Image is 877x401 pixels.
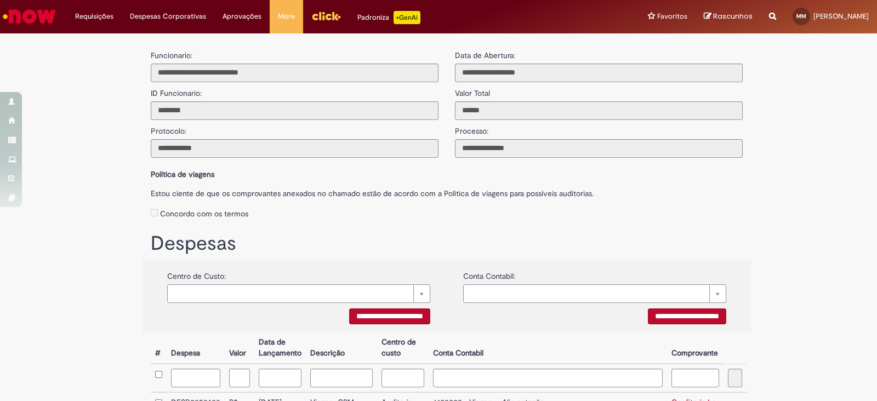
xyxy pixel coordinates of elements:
label: Processo: [455,120,488,136]
th: Despesa [167,333,225,364]
span: [PERSON_NAME] [813,12,869,21]
label: Estou ciente de que os comprovantes anexados no chamado estão de acordo com a Politica de viagens... [151,182,743,199]
img: ServiceNow [1,5,58,27]
th: Descrição [306,333,377,364]
th: Centro de custo [377,333,429,364]
p: +GenAi [394,11,420,24]
b: Política de viagens [151,169,214,179]
a: Limpar campo {0} [463,284,726,303]
label: ID Funcionario: [151,82,202,99]
h1: Despesas [151,233,743,255]
th: Conta Contabil [429,333,667,364]
th: Data de Lançamento [254,333,306,364]
span: Requisições [75,11,113,22]
span: More [278,11,295,22]
th: # [151,333,167,364]
img: click_logo_yellow_360x200.png [311,8,341,24]
th: Comprovante [667,333,724,364]
span: Favoritos [657,11,687,22]
th: Valor [225,333,254,364]
label: Conta Contabil: [463,265,515,282]
label: Concordo com os termos [160,208,248,219]
div: Padroniza [357,11,420,24]
span: Aprovações [223,11,261,22]
label: Protocolo: [151,120,186,136]
label: Valor Total [455,82,490,99]
span: Rascunhos [713,11,753,21]
label: Centro de Custo: [167,265,226,282]
span: Despesas Corporativas [130,11,206,22]
label: Funcionario: [151,50,192,61]
span: MM [796,13,806,20]
a: Limpar campo {0} [167,284,430,303]
label: Data de Abertura: [455,50,515,61]
a: Rascunhos [704,12,753,22]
